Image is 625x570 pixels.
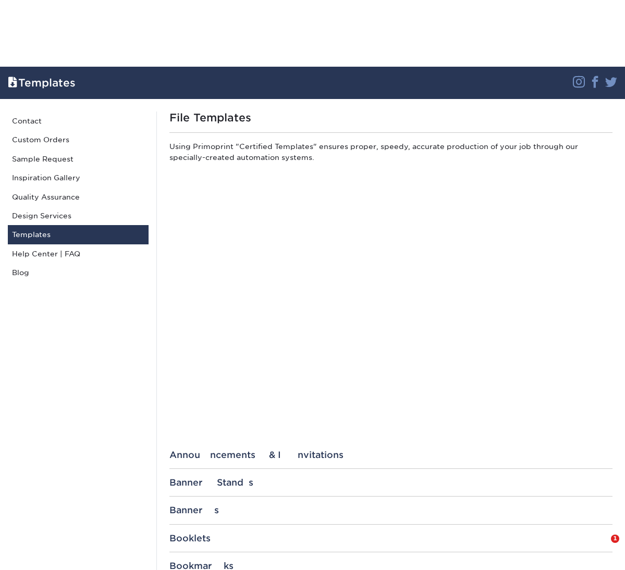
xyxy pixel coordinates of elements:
a: Blog [8,263,149,282]
a: Help Center | FAQ [8,244,149,263]
a: Contact [8,111,149,130]
span: 1 [611,535,619,543]
a: Design Services [8,206,149,225]
a: Templates [8,225,149,244]
a: Custom Orders [8,130,149,149]
div: Banner Stands [169,477,612,488]
div: Announcements & Invitations [169,450,612,460]
p: Using Primoprint "Certified Templates" ensures proper, speedy, accurate production of your job th... [169,141,612,167]
a: Inspiration Gallery [8,168,149,187]
a: Quality Assurance [8,188,149,206]
iframe: Intercom live chat [590,535,615,560]
h1: File Templates [169,111,612,124]
div: Banners [169,505,612,515]
a: Sample Request [8,150,149,168]
div: Booklets [169,533,612,543]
